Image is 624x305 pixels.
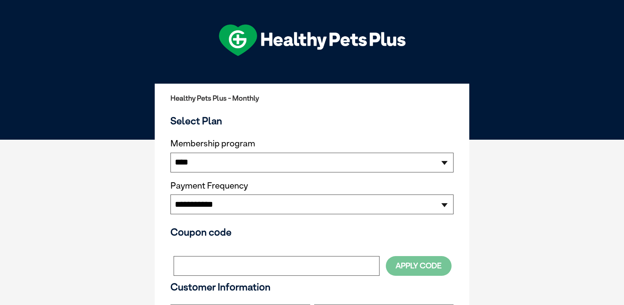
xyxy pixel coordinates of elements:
h2: Healthy Pets Plus - Monthly [170,94,454,102]
button: Apply Code [386,256,452,275]
label: Payment Frequency [170,181,248,191]
h3: Select Plan [170,115,454,127]
img: hpp-logo-landscape-green-white.png [219,24,406,56]
h3: Coupon code [170,226,454,238]
h3: Customer Information [170,281,454,293]
label: Membership program [170,138,454,149]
